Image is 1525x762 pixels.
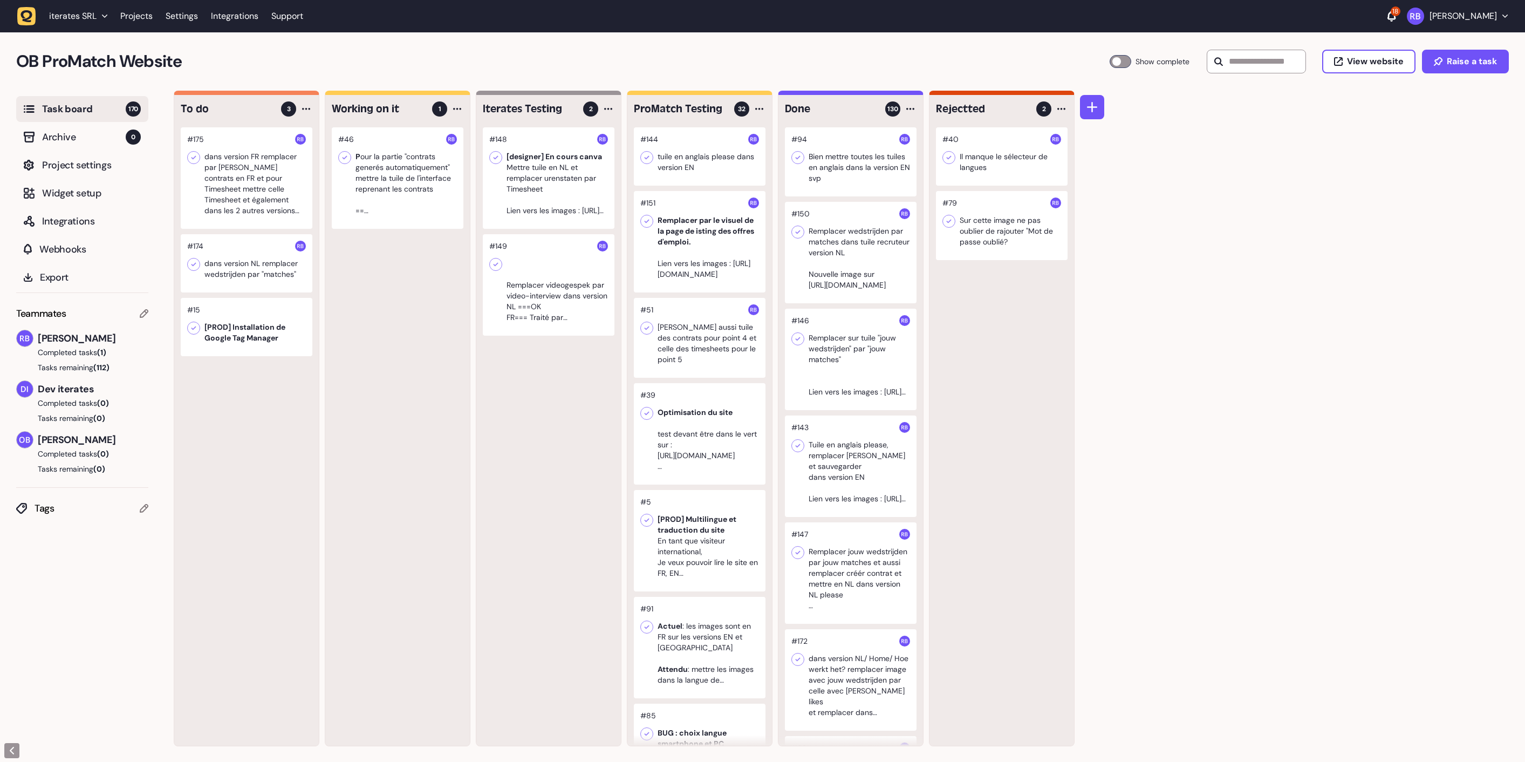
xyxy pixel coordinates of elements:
span: 130 [887,104,898,114]
h4: ProMatch Testing [634,101,727,117]
img: Dev iterates [17,381,33,397]
button: Archive0 [16,124,148,150]
h4: Done [785,101,878,117]
span: 3 [287,104,291,114]
span: 0 [126,130,141,145]
img: Rodolphe Balay [295,241,306,251]
span: [PERSON_NAME] [38,432,148,447]
button: [PERSON_NAME] [1407,8,1508,25]
span: Webhooks [39,242,141,257]
span: Show complete [1136,55,1189,68]
img: Rodolphe Balay [899,134,910,145]
img: Rodolphe Balay [597,134,608,145]
span: (0) [93,464,105,474]
button: iterates SRL [17,6,114,26]
span: Tags [35,501,140,516]
button: Tasks remaining(0) [16,464,148,474]
span: (0) [97,398,109,408]
img: Rodolphe Balay [17,330,33,346]
span: 2 [589,104,593,114]
button: View website [1322,50,1415,73]
img: Rodolphe Balay [1407,8,1424,25]
span: Task board [42,101,126,117]
div: 18 [1391,6,1400,16]
img: Rodolphe Balay [295,134,306,145]
span: View website [1347,57,1404,66]
img: Rodolphe Balay [748,198,759,208]
button: Task board170 [16,96,148,122]
span: (1) [97,348,106,357]
span: 170 [126,101,141,117]
h4: To do [181,101,273,117]
img: Rodolphe Balay [899,422,910,433]
span: (0) [97,449,109,459]
span: (0) [93,413,105,423]
img: Rodolphe Balay [597,241,608,251]
span: Archive [42,130,126,145]
a: Support [271,11,303,22]
img: Rodolphe Balay [748,134,759,145]
span: 2 [1042,104,1046,114]
span: Export [40,270,141,285]
a: Projects [120,6,153,26]
button: Completed tasks(1) [16,347,140,358]
img: Rodolphe Balay [899,636,910,647]
img: Rodolphe Balay [1050,134,1061,145]
span: Teammates [16,306,66,321]
button: Completed tasks(0) [16,448,140,459]
button: Tasks remaining(112) [16,362,148,373]
span: iterates SRL [49,11,97,22]
h2: OB ProMatch Website [16,49,1110,74]
span: Widget setup [42,186,141,201]
img: Rodolphe Balay [899,529,910,540]
h4: Iterates Testing [483,101,576,117]
button: Integrations [16,208,148,234]
span: 1 [439,104,441,114]
span: Project settings [42,158,141,173]
h4: Rejectted [936,101,1029,117]
img: Rodolphe Balay [446,134,457,145]
a: Integrations [211,6,258,26]
img: Rodolphe Balay [748,304,759,315]
img: Oussama Bahassou [17,432,33,448]
button: Webhooks [16,236,148,262]
button: Completed tasks(0) [16,398,140,409]
span: 32 [738,104,746,114]
a: Settings [166,6,198,26]
iframe: LiveChat chat widget [1474,711,1520,757]
img: Rodolphe Balay [899,208,910,219]
img: Rodolphe Balay [899,315,910,326]
button: Export [16,264,148,290]
h4: Working on it [332,101,425,117]
p: [PERSON_NAME] [1430,11,1497,22]
span: [PERSON_NAME] [38,331,148,346]
img: Rodolphe Balay [899,743,910,753]
button: Tasks remaining(0) [16,413,148,424]
span: Raise a task [1447,57,1497,66]
span: (112) [93,363,110,372]
button: Project settings [16,152,148,178]
button: Raise a task [1422,50,1509,73]
span: Integrations [42,214,141,229]
img: Rodolphe Balay [1050,198,1061,208]
button: Widget setup [16,180,148,206]
span: Dev iterates [38,382,148,397]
